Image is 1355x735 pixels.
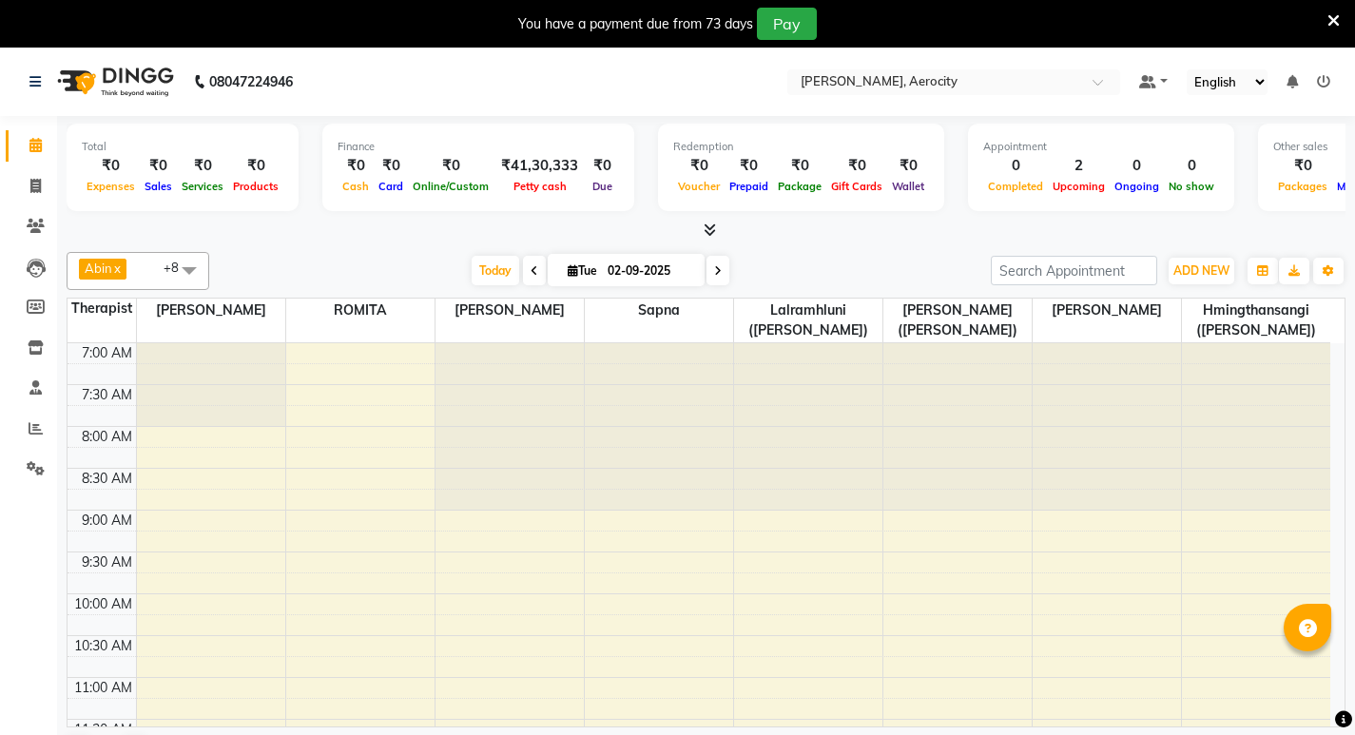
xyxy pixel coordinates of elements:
[991,256,1157,285] input: Search Appointment
[78,552,136,572] div: 9:30 AM
[374,180,408,193] span: Card
[70,678,136,698] div: 11:00 AM
[983,155,1048,177] div: 0
[140,155,177,177] div: ₹0
[472,256,519,285] span: Today
[725,180,773,193] span: Prepaid
[1273,180,1332,193] span: Packages
[725,155,773,177] div: ₹0
[826,180,887,193] span: Gift Cards
[1164,180,1219,193] span: No show
[177,180,228,193] span: Services
[408,155,494,177] div: ₹0
[164,260,193,275] span: +8
[887,180,929,193] span: Wallet
[338,155,374,177] div: ₹0
[78,343,136,363] div: 7:00 AM
[773,180,826,193] span: Package
[338,139,619,155] div: Finance
[983,139,1219,155] div: Appointment
[1169,258,1234,284] button: ADD NEW
[68,299,136,319] div: Therapist
[436,299,584,322] span: [PERSON_NAME]
[887,155,929,177] div: ₹0
[228,180,283,193] span: Products
[1033,299,1181,322] span: [PERSON_NAME]
[494,155,586,177] div: ₹41,30,333
[1273,155,1332,177] div: ₹0
[78,385,136,405] div: 7:30 AM
[177,155,228,177] div: ₹0
[209,55,293,108] b: 08047224946
[563,263,602,278] span: Tue
[408,180,494,193] span: Online/Custom
[1110,155,1164,177] div: 0
[673,139,929,155] div: Redemption
[1182,299,1331,342] span: Hmingthansangi ([PERSON_NAME])
[983,180,1048,193] span: Completed
[1173,263,1229,278] span: ADD NEW
[586,155,619,177] div: ₹0
[338,180,374,193] span: Cash
[78,469,136,489] div: 8:30 AM
[1275,659,1336,716] iframe: chat widget
[78,511,136,531] div: 9:00 AM
[374,155,408,177] div: ₹0
[673,155,725,177] div: ₹0
[112,261,121,276] a: x
[588,180,617,193] span: Due
[883,299,1032,342] span: [PERSON_NAME] ([PERSON_NAME])
[82,139,283,155] div: Total
[602,257,697,285] input: 2025-09-02
[82,180,140,193] span: Expenses
[673,180,725,193] span: Voucher
[85,261,112,276] span: Abin
[1048,155,1110,177] div: 2
[137,299,285,322] span: [PERSON_NAME]
[1110,180,1164,193] span: Ongoing
[1164,155,1219,177] div: 0
[70,636,136,656] div: 10:30 AM
[82,155,140,177] div: ₹0
[734,299,882,342] span: Lalramhluni ([PERSON_NAME])
[1048,180,1110,193] span: Upcoming
[228,155,283,177] div: ₹0
[826,155,887,177] div: ₹0
[509,180,571,193] span: Petty cash
[286,299,435,322] span: ROMITA
[140,180,177,193] span: Sales
[773,155,826,177] div: ₹0
[48,55,179,108] img: logo
[70,594,136,614] div: 10:00 AM
[585,299,733,322] span: Sapna
[78,427,136,447] div: 8:00 AM
[757,8,817,40] button: Pay
[518,14,753,34] div: You have a payment due from 73 days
